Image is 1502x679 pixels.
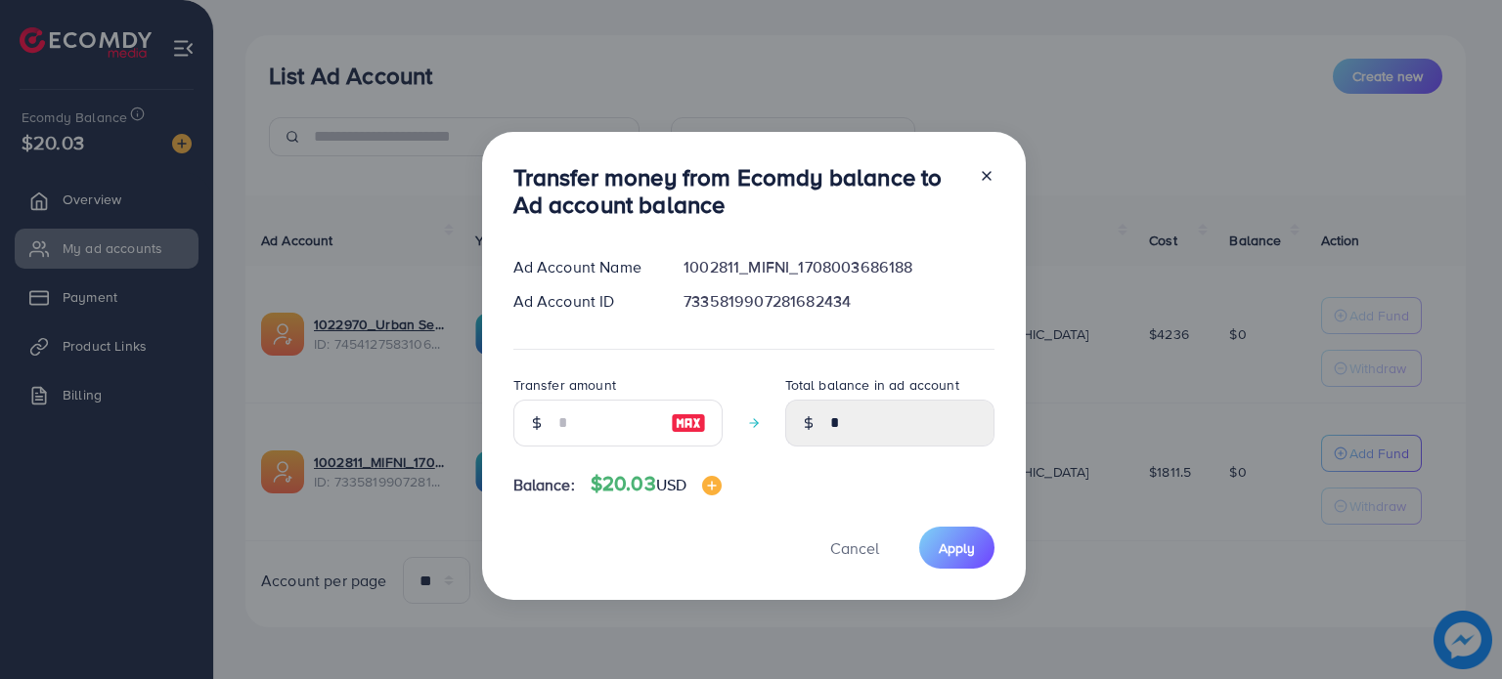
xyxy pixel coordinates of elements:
[830,537,879,559] span: Cancel
[498,290,669,313] div: Ad Account ID
[702,476,722,495] img: image
[785,375,959,395] label: Total balance in ad account
[513,474,575,496] span: Balance:
[671,411,706,435] img: image
[513,375,616,395] label: Transfer amount
[806,527,904,569] button: Cancel
[939,538,975,558] span: Apply
[668,256,1009,278] div: 1002811_MIFNI_1708003686188
[513,163,963,220] h3: Transfer money from Ecomdy balance to Ad account balance
[591,472,722,496] h4: $20.03
[668,290,1009,313] div: 7335819907281682434
[498,256,669,278] div: Ad Account Name
[919,527,994,569] button: Apply
[656,474,686,495] span: USD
